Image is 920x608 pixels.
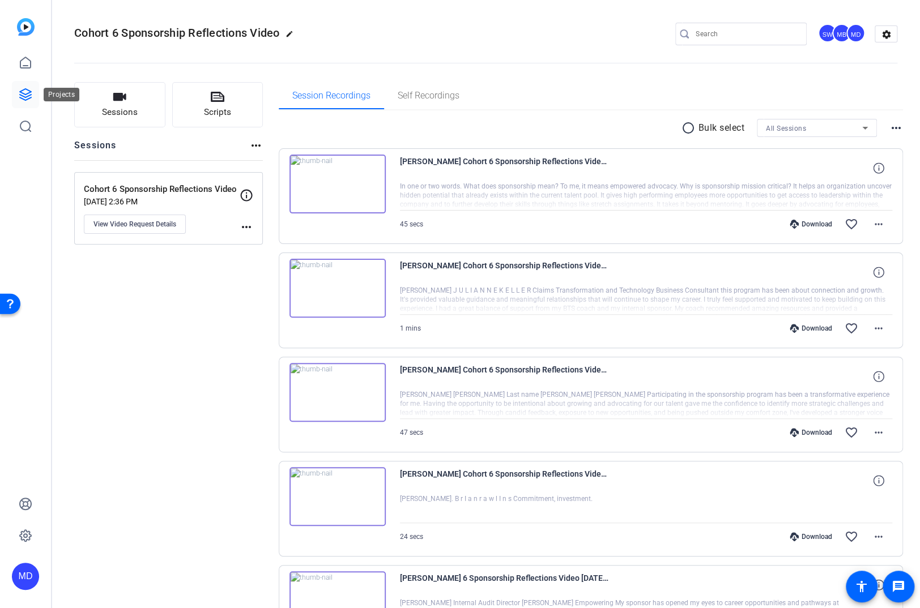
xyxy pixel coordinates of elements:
ngx-avatar: Mark Dolnick [846,24,866,44]
ngx-avatar: Steve Winiecki [818,24,838,44]
h2: Sessions [74,139,117,160]
span: [PERSON_NAME] Cohort 6 Sponsorship Reflections Video [DATE] 12_11_10 [400,363,610,390]
span: 24 secs [400,533,423,541]
div: SW [818,24,837,42]
mat-icon: more_horiz [872,322,885,335]
div: MB [832,24,851,42]
span: 45 secs [400,220,423,228]
mat-icon: edit [286,30,299,44]
img: thumb-nail [289,467,386,526]
div: Download [784,532,838,541]
span: Session Recordings [292,91,370,100]
mat-icon: accessibility [855,580,868,593]
mat-icon: favorite_border [845,322,858,335]
img: blue-gradient.svg [17,18,35,36]
mat-icon: settings [875,26,898,43]
span: [PERSON_NAME] Cohort 6 Sponsorship Reflections Video [DATE] 12_07_28 [400,467,610,494]
div: Download [784,220,838,229]
mat-icon: favorite_border [845,530,858,543]
span: View Video Request Details [93,220,176,229]
mat-icon: more_horiz [889,121,903,135]
mat-icon: more_horiz [872,530,885,543]
span: 47 secs [400,429,423,436]
img: thumb-nail [289,155,386,213]
mat-icon: favorite_border [845,217,858,231]
mat-icon: more_horiz [240,220,253,234]
mat-icon: favorite_border [845,426,858,439]
img: thumb-nail [289,259,386,318]
mat-icon: radio_button_unchecked [682,121,698,135]
button: Sessions [74,82,165,127]
ngx-avatar: Marilou Blackberg [832,24,852,44]
div: MD [12,563,39,590]
mat-icon: message [892,580,905,593]
p: Cohort 6 Sponsorship Reflections Video [84,183,240,196]
button: Scripts [172,82,263,127]
div: MD [846,24,865,42]
span: All Sessions [766,125,806,132]
mat-icon: more_horiz [872,217,885,231]
div: Projects [44,88,79,101]
span: 1 mins [400,324,421,332]
div: Download [784,428,838,437]
mat-icon: more_horiz [249,139,263,152]
span: Sessions [102,106,138,119]
input: Search [696,27,798,41]
span: [PERSON_NAME] 6 Sponsorship Reflections Video [DATE] 10_59_21 [400,571,610,598]
p: Bulk select [698,121,745,135]
mat-icon: more_horiz [872,426,885,439]
img: thumb-nail [289,363,386,422]
p: [DATE] 2:36 PM [84,197,240,206]
button: View Video Request Details [84,215,186,234]
div: Download [784,324,838,333]
span: [PERSON_NAME] Cohort 6 Sponsorship Reflections Video [DATE] 12_16_03 [400,155,610,182]
span: Scripts [204,106,231,119]
span: [PERSON_NAME] Cohort 6 Sponsorship Reflections Video [DATE] 14_59_57 [400,259,610,286]
span: Self Recordings [398,91,459,100]
span: Cohort 6 Sponsorship Reflections Video [74,26,280,40]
